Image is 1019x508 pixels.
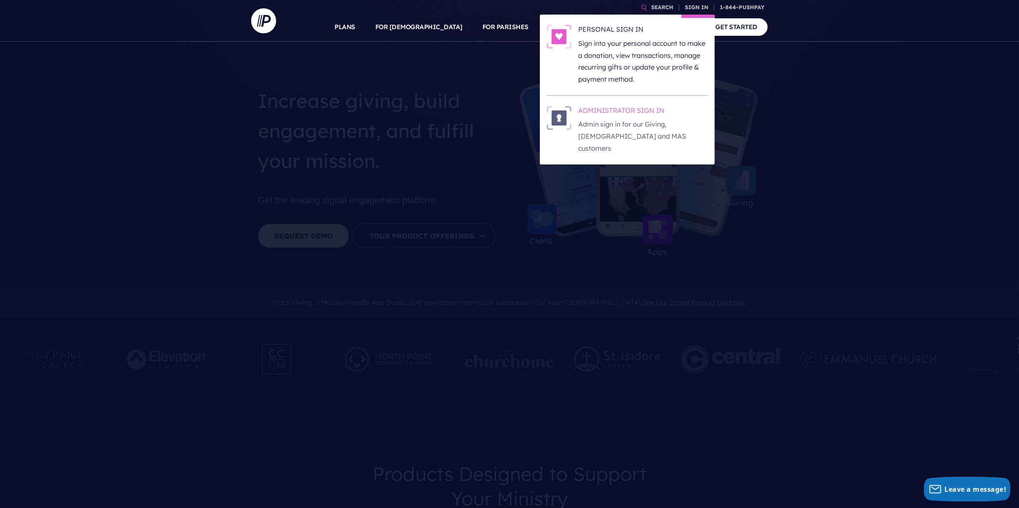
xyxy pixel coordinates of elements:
[547,25,708,85] a: PERSONAL SIGN IN - Illustration PERSONAL SIGN IN Sign into your personal account to make a donati...
[547,25,572,49] img: PERSONAL SIGN IN - Illustration
[945,485,1007,494] span: Leave a message!
[547,106,708,154] a: ADMINISTRATOR SIGN IN - Illustration ADMINISTRATOR SIGN IN Admin sign in for our Giving, [DEMOGRA...
[654,12,685,42] a: COMPANY
[375,12,462,42] a: FOR [DEMOGRAPHIC_DATA]
[705,18,768,35] a: GET STARTED
[547,106,572,130] img: ADMINISTRATOR SIGN IN - Illustration
[578,25,708,37] h6: PERSONAL SIGN IN
[549,12,586,42] a: SOLUTIONS
[482,12,529,42] a: FOR PARISHES
[924,477,1011,502] button: Leave a message!
[335,12,356,42] a: PLANS
[606,12,635,42] a: EXPLORE
[578,106,708,118] h6: ADMINISTRATOR SIGN IN
[578,118,708,154] p: Admin sign in for our Giving, [DEMOGRAPHIC_DATA] and MAS customers
[578,37,708,85] p: Sign into your personal account to make a donation, view transactions, manage recurring gifts or ...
